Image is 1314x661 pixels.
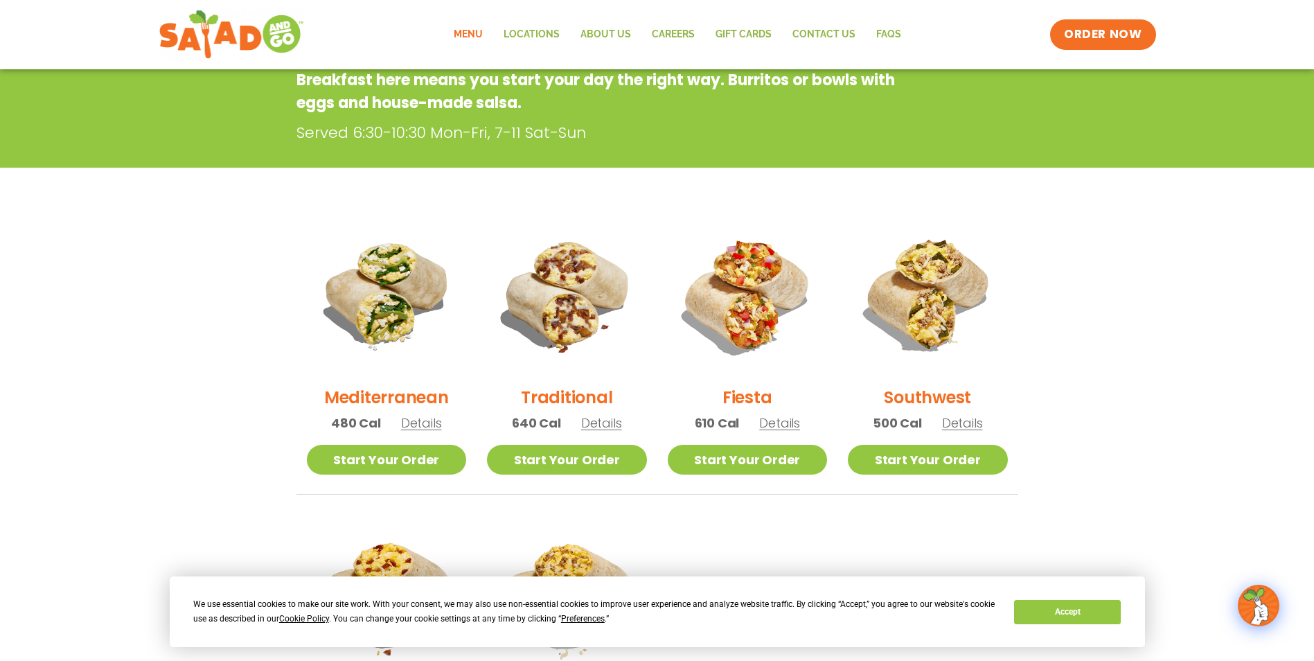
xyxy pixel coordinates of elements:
div: Cookie Consent Prompt [170,576,1145,647]
span: 500 Cal [873,414,922,432]
span: Details [581,414,622,432]
a: Contact Us [782,19,866,51]
a: Start Your Order [848,445,1008,475]
span: 640 Cal [512,414,561,432]
nav: Menu [443,19,912,51]
a: ORDER NOW [1050,19,1155,50]
h2: Fiesta [722,385,772,409]
div: We use essential cookies to make our site work. With your consent, we may also use non-essential ... [193,597,997,626]
span: 610 Cal [695,414,740,432]
span: Details [759,414,800,432]
img: Product photo for Fiesta [668,215,828,375]
a: About Us [570,19,641,51]
button: Accept [1014,600,1121,624]
a: Start Your Order [668,445,828,475]
a: Locations [493,19,570,51]
a: Menu [443,19,493,51]
span: Details [401,414,442,432]
a: Start Your Order [307,445,467,475]
h2: Mediterranean [324,385,449,409]
span: 480 Cal [331,414,381,432]
a: FAQs [866,19,912,51]
img: Product photo for Traditional [487,215,647,375]
h2: Southwest [884,385,971,409]
p: Served 6:30-10:30 Mon-Fri, 7-11 Sat-Sun [296,121,913,144]
span: Details [942,414,983,432]
img: new-SAG-logo-768×292 [159,7,305,62]
p: Breakfast here means you start your day the right way. Burritos or bowls with eggs and house-made... [296,69,907,114]
span: Preferences [561,614,605,624]
a: Start Your Order [487,445,647,475]
span: Cookie Policy [279,614,329,624]
span: ORDER NOW [1064,26,1142,43]
a: GIFT CARDS [705,19,782,51]
h2: Traditional [521,385,612,409]
a: Careers [641,19,705,51]
img: Product photo for Mediterranean Breakfast Burrito [307,215,467,375]
img: wpChatIcon [1239,586,1278,625]
img: Product photo for Southwest [848,215,1008,375]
